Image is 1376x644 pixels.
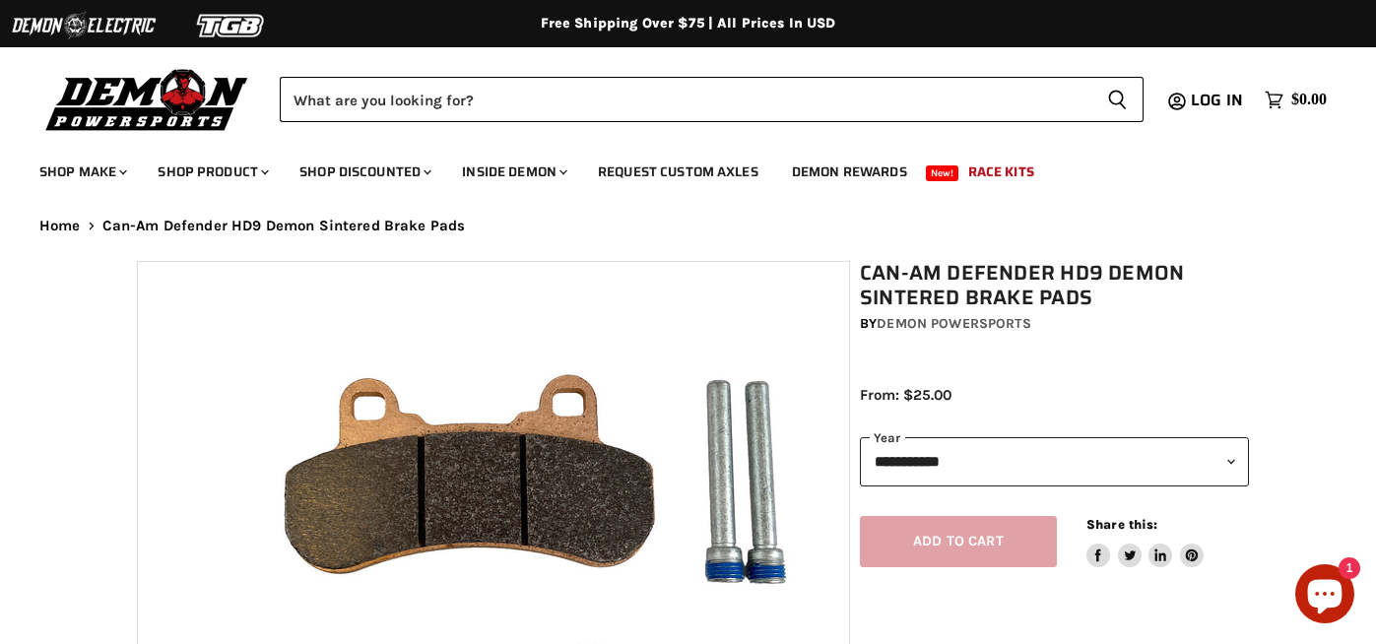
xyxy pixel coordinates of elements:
[1289,564,1360,628] inbox-online-store-chat: Shopify online store chat
[1091,77,1144,122] button: Search
[1191,88,1243,112] span: Log in
[1291,91,1327,109] span: $0.00
[25,144,1322,192] ul: Main menu
[158,7,305,44] img: TGB Logo 2
[926,165,959,181] span: New!
[877,315,1030,332] a: Demon Powersports
[860,437,1249,485] select: year
[143,152,281,192] a: Shop Product
[39,64,255,134] img: Demon Powersports
[777,152,922,192] a: Demon Rewards
[25,152,139,192] a: Shop Make
[860,386,951,404] span: From: $25.00
[1086,517,1157,532] span: Share this:
[280,77,1144,122] form: Product
[583,152,773,192] a: Request Custom Axles
[10,7,158,44] img: Demon Electric Logo 2
[953,152,1049,192] a: Race Kits
[1255,86,1337,114] a: $0.00
[860,313,1249,335] div: by
[280,77,1091,122] input: Search
[1182,92,1255,109] a: Log in
[285,152,443,192] a: Shop Discounted
[102,218,466,234] span: Can-Am Defender HD9 Demon Sintered Brake Pads
[447,152,579,192] a: Inside Demon
[860,261,1249,310] h1: Can-Am Defender HD9 Demon Sintered Brake Pads
[39,218,81,234] a: Home
[1086,516,1204,568] aside: Share this:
